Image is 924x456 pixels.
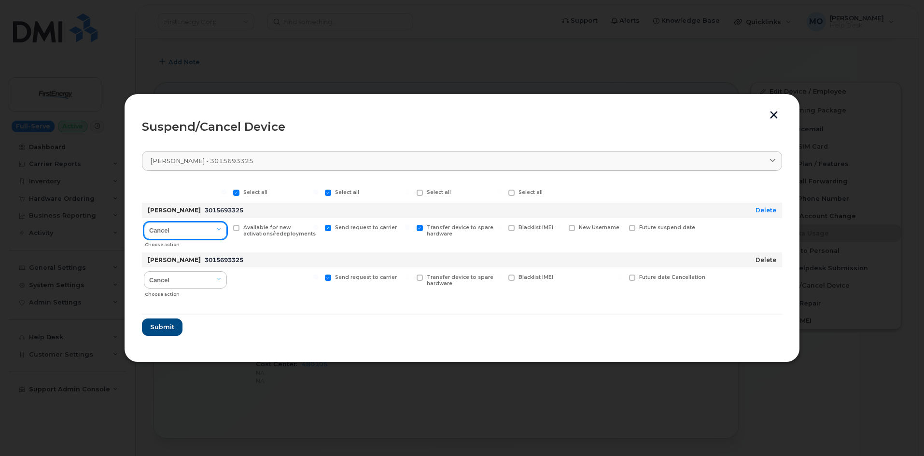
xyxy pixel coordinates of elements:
[497,275,502,279] input: Blacklist IMEI
[405,275,410,279] input: Transfer device to spare hardware
[150,156,253,166] span: [PERSON_NAME] - 3015693325
[145,237,227,249] div: Choose action
[579,224,619,231] span: New Username
[145,287,227,298] div: Choose action
[427,189,451,195] span: Select all
[497,225,502,230] input: Blacklist IMEI
[205,256,243,263] span: 3015693325
[142,151,782,171] a: [PERSON_NAME] - 3015693325
[617,225,622,230] input: Future suspend date
[518,274,553,280] span: Blacklist IMEI
[243,189,267,195] span: Select all
[518,224,553,231] span: Blacklist IMEI
[243,224,316,237] span: Available for new activations/redeployments
[313,190,318,194] input: Select all
[427,224,493,237] span: Transfer device to spare hardware
[639,274,705,280] span: Future date Cancellation
[222,225,226,230] input: Available for new activations/redeployments
[142,318,182,336] button: Submit
[617,275,622,279] input: Future date Cancellation
[313,225,318,230] input: Send request to carrier
[405,225,410,230] input: Transfer device to spare hardware
[639,224,695,231] span: Future suspend date
[518,189,543,195] span: Select all
[335,274,397,280] span: Send request to carrier
[335,189,359,195] span: Select all
[142,121,782,133] div: Suspend/Cancel Device
[205,207,243,214] span: 3015693325
[557,225,562,230] input: New Username
[427,274,493,287] span: Transfer device to spare hardware
[882,414,917,449] iframe: Messenger Launcher
[313,275,318,279] input: Send request to carrier
[756,207,776,214] a: Delete
[148,256,201,263] strong: [PERSON_NAME]
[756,256,776,263] a: Delete
[148,207,201,214] strong: [PERSON_NAME]
[405,190,410,194] input: Select all
[150,322,174,332] span: Submit
[335,224,397,231] span: Send request to carrier
[222,190,226,194] input: Select all
[497,190,502,194] input: Select all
